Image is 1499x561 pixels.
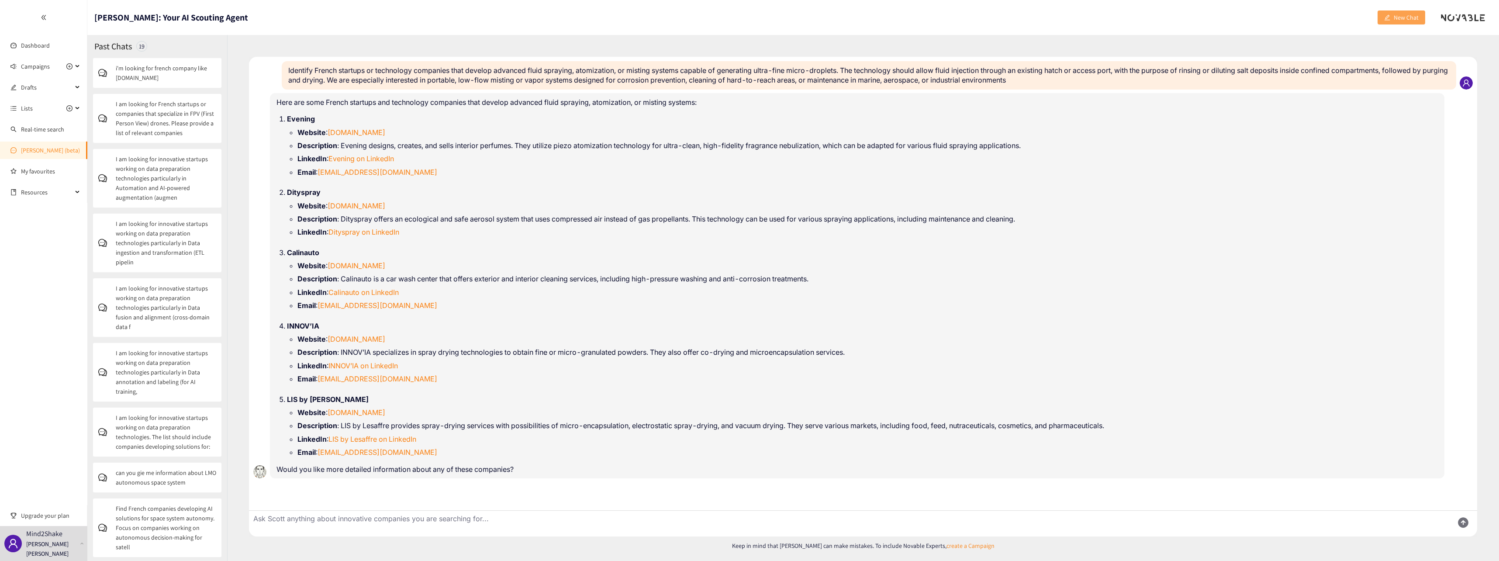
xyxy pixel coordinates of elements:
[297,447,1438,457] li: :
[297,434,1438,444] li: :
[1384,14,1390,21] span: edit
[297,215,337,223] strong: Description
[297,348,337,357] strong: Description
[98,174,116,183] span: comment
[297,261,326,270] strong: Website
[288,66,1450,85] p: Identify French startups or technology companies that develop advanced fluid spraying, atomizatio...
[10,63,17,69] span: sound
[26,539,76,558] p: [PERSON_NAME] [PERSON_NAME]
[249,541,1477,551] p: Keep in mind that [PERSON_NAME] can make mistakes. To include Novable Experts,
[21,146,80,154] a: [PERSON_NAME] (beta)
[116,99,216,138] p: I am looking for French startups or companies that specialize in FPV (First Person View) drones. ...
[297,154,327,163] strong: LinkedIn
[98,368,116,377] span: comment
[10,513,17,519] span: trophy
[297,301,1438,310] li: :
[287,395,369,404] strong: LIS by [PERSON_NAME]
[297,335,326,343] strong: Website
[297,128,1438,137] li: :
[297,421,337,430] strong: Description
[318,168,437,177] a: [EMAIL_ADDRESS][DOMAIN_NAME]
[328,435,416,443] a: LIS by Lesaffre on LinkedIn
[287,114,315,123] strong: Evening
[116,468,216,487] p: can you gie me information about LMO autonomous space system
[116,219,216,267] p: I am looking for innovative startups working on data preparation technologies particularly in Dat...
[276,464,1438,474] p: Would you like more detailed information about any of these companies?
[8,538,18,549] span: user
[66,105,73,111] span: plus-circle
[94,40,132,52] h2: Past Chats
[249,57,1477,510] div: Chat conversation
[21,42,50,49] a: Dashboard
[287,188,321,197] strong: Dityspray
[10,189,17,195] span: book
[116,63,216,83] p: i'm looking for french company like [DOMAIN_NAME]
[297,167,1438,177] li: :
[1357,467,1499,561] div: Widget de chat
[328,154,394,163] a: Evening on LinkedIn
[328,261,385,270] a: [DOMAIN_NAME]
[98,114,116,123] span: comment
[328,288,399,297] a: Calinauto on LinkedIn
[297,347,1438,357] li: : INNOV’IA specializes in spray drying technologies to obtain fine or micro-granulated powders. T...
[116,348,216,396] p: I am looking for innovative startups working on data preparation technologies particularly in Dat...
[98,69,116,77] span: comment
[21,507,80,524] span: Upgrade your plan
[136,41,147,52] div: 19
[249,461,271,483] img: Scott.87bedd56a4696ef791cd.png
[21,79,73,96] span: Drafts
[10,84,17,90] span: edit
[98,239,116,247] span: comment
[1357,467,1499,561] iframe: Chat Widget
[116,504,216,552] p: Find French companies developing AI solutions for space system autonomy. Focus on companies worki...
[10,105,17,111] span: unordered-list
[287,248,319,257] strong: Calinauto
[297,154,1438,163] li: :
[297,168,316,177] strong: Email
[98,303,116,312] span: comment
[21,184,73,201] span: Resources
[328,361,398,370] a: INNOV’IA on LinkedIn
[1462,79,1470,87] span: user
[287,322,319,330] strong: INNOV’IA
[297,201,1438,211] li: :
[297,214,1438,224] li: : Dityspray offers an ecological and safe aerosol system that uses compressed air instead of gas ...
[328,228,399,236] a: Dityspray on LinkedIn
[21,100,33,117] span: Lists
[328,201,385,210] a: [DOMAIN_NAME]
[297,201,326,210] strong: Website
[116,413,216,451] p: I am looking for innovative startups working on data preparation technologies. The list should in...
[26,528,62,539] p: Mind2Shake
[249,511,1447,537] textarea: Ask Scott anything about innovative companies you are searching for...
[297,288,327,297] strong: LinkedIn
[297,301,316,310] strong: Email
[946,542,995,550] a: create a Campaign
[116,154,216,202] p: I am looking for innovative startups working on data preparation technologies particularly in Aut...
[116,284,216,332] p: I am looking for innovative startups working on data preparation technologies particularly in Dat...
[297,361,1438,371] li: :
[328,128,385,137] a: [DOMAIN_NAME]
[297,334,1438,344] li: :
[276,97,1438,107] p: Here are some French startups and technology companies that develop advanced fluid spraying, atom...
[297,141,337,150] strong: Description
[297,287,1438,297] li: :
[318,374,437,383] a: [EMAIL_ADDRESS][DOMAIN_NAME]
[328,335,385,343] a: [DOMAIN_NAME]
[297,374,1438,384] li: :
[1394,13,1419,22] span: New Chat
[98,428,116,436] span: comment
[297,261,1438,270] li: :
[21,58,50,75] span: Campaigns
[297,227,1438,237] li: :
[21,163,80,180] a: My favourites
[41,14,47,21] span: double-left
[297,435,327,443] strong: LinkedIn
[297,408,1438,417] li: :
[297,274,337,283] strong: Description
[1378,10,1425,24] button: editNew Chat
[98,473,116,482] span: comment
[21,125,64,133] a: Real-time search
[66,63,73,69] span: plus-circle
[297,128,326,137] strong: Website
[297,228,327,236] strong: LinkedIn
